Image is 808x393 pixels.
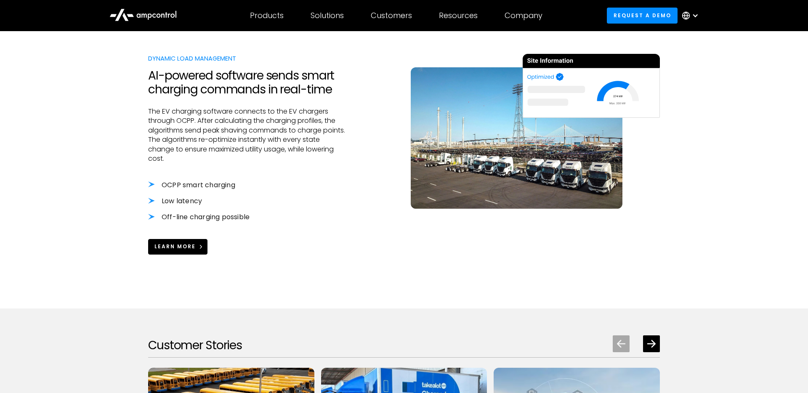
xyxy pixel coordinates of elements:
div: Customers [371,11,412,20]
p: The EV charging software connects to the EV chargers through OCPP. After calculating the charging... [148,107,348,163]
a: Learn More [148,239,207,255]
div: Company [505,11,542,20]
img: Ampcontrol peak shaving dynamic load management for EV Fleets [523,54,660,145]
li: Low latency [148,196,348,206]
li: OCPP smart charging [148,181,348,190]
div: Solutions [311,11,344,20]
h2: AI-powered software sends smart charging commands in real-time [148,69,348,97]
div: Products [250,11,284,20]
h2: Customer Stories [148,338,242,353]
div: Dynamic Load Management [148,54,348,63]
div: Resources [439,11,478,20]
img: Ampcontrol peak shaving dynamic load management for EV Fleets [411,67,622,208]
div: Learn More [154,243,196,250]
li: Off-line charging possible [148,212,348,222]
div: Next slide [643,335,660,352]
div: Previous slide [613,335,630,352]
a: Request a demo [607,8,678,23]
